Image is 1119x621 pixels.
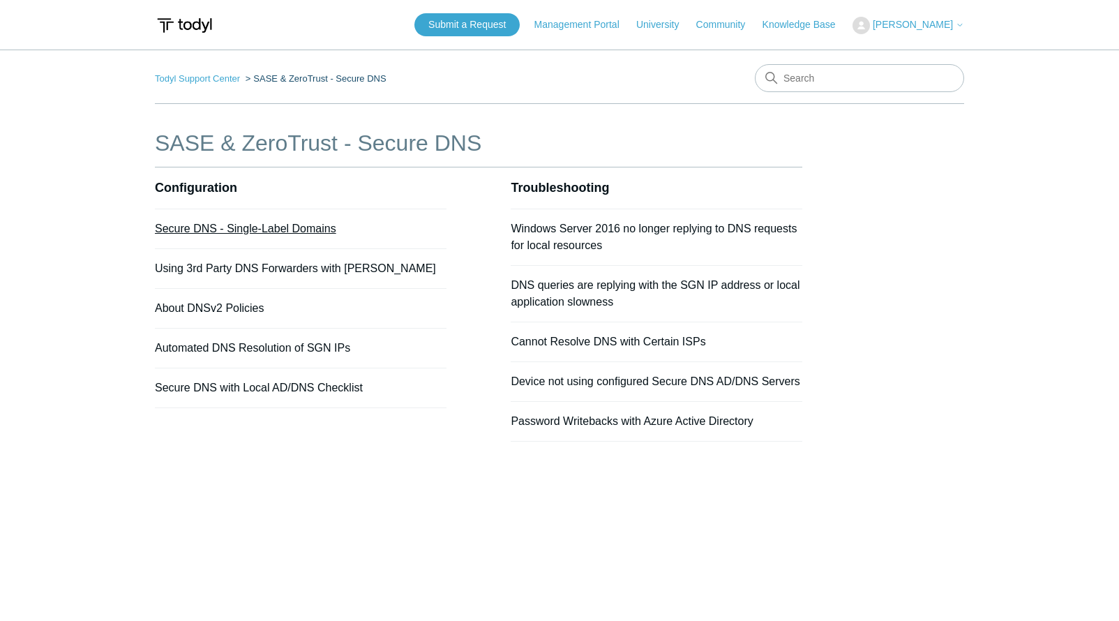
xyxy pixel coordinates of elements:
span: [PERSON_NAME] [873,19,953,30]
a: University [636,17,693,32]
a: About DNSv2 Policies [155,302,264,314]
a: Todyl Support Center [155,73,240,84]
a: Secure DNS - Single-Label Domains [155,223,336,234]
a: Management Portal [534,17,633,32]
li: SASE & ZeroTrust - Secure DNS [243,73,386,84]
a: Automated DNS Resolution of SGN IPs [155,342,350,354]
img: Todyl Support Center Help Center home page [155,13,214,38]
a: Community [696,17,760,32]
li: Todyl Support Center [155,73,243,84]
a: Submit a Request [414,13,520,36]
a: Device not using configured Secure DNS AD/DNS Servers [511,375,799,387]
a: Password Writebacks with Azure Active Directory [511,415,753,427]
a: DNS queries are replying with the SGN IP address or local application slowness [511,279,799,308]
a: Windows Server 2016 no longer replying to DNS requests for local resources [511,223,797,251]
a: Configuration [155,181,237,195]
a: Using 3rd Party DNS Forwarders with [PERSON_NAME] [155,262,436,274]
button: [PERSON_NAME] [853,17,964,34]
a: Cannot Resolve DNS with Certain ISPs [511,336,705,347]
input: Search [755,64,964,92]
h1: SASE & ZeroTrust - Secure DNS [155,126,802,160]
a: Secure DNS with Local AD/DNS Checklist [155,382,363,394]
a: Knowledge Base [763,17,850,32]
a: Troubleshooting [511,181,609,195]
